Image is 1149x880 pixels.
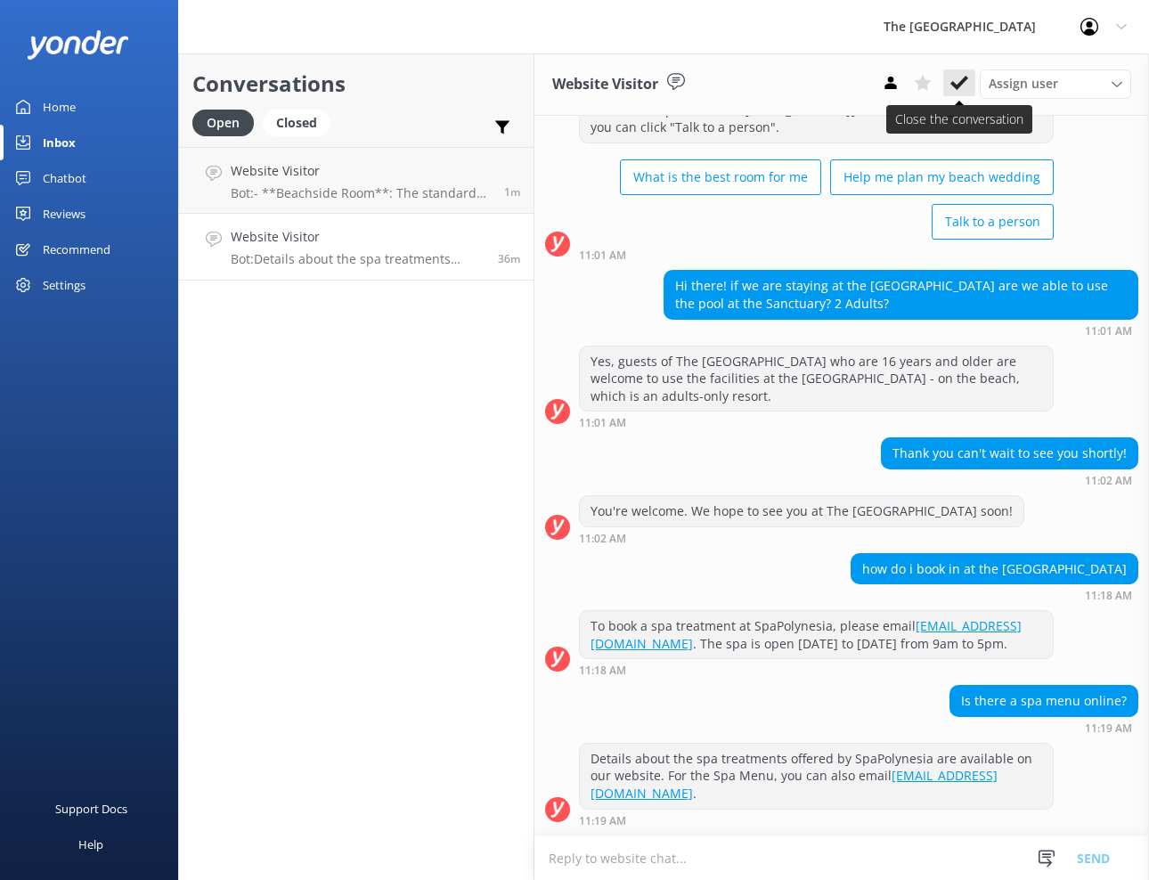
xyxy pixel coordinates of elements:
p: Bot: - **Beachside Room**: The standard configuration is 1 King Bed, but alternative configuratio... [231,185,491,201]
div: Reviews [43,196,86,232]
button: What is the best room for me [620,159,821,195]
span: Sep 11 2025 01:54pm (UTC -10:00) Pacific/Honolulu [504,184,520,200]
div: Thank you can't wait to see you shortly! [882,438,1137,469]
div: Inbox [43,125,76,160]
div: Sep 11 2025 01:01pm (UTC -10:00) Pacific/Honolulu [664,324,1138,337]
div: Sep 11 2025 01:18pm (UTC -10:00) Pacific/Honolulu [851,589,1138,601]
div: Is there a spa menu online? [950,686,1137,716]
a: Website VisitorBot:- **Beachside Room**: The standard configuration is 1 King Bed, but alternativ... [179,147,534,214]
div: Settings [43,267,86,303]
div: Sep 11 2025 01:02pm (UTC -10:00) Pacific/Honolulu [881,474,1138,486]
div: Sep 11 2025 01:02pm (UTC -10:00) Pacific/Honolulu [579,532,1024,544]
strong: 11:02 AM [579,534,626,544]
button: Help me plan my beach wedding [830,159,1054,195]
button: Talk to a person [932,204,1054,240]
strong: 11:19 AM [579,816,626,827]
div: Hi there! if we are staying at the [GEOGRAPHIC_DATA] are we able to use the pool at the Sanctuary... [664,271,1137,318]
div: Sep 11 2025 01:18pm (UTC -10:00) Pacific/Honolulu [579,664,1054,676]
a: [EMAIL_ADDRESS][DOMAIN_NAME] [591,617,1022,652]
span: Sep 11 2025 01:19pm (UTC -10:00) Pacific/Honolulu [498,251,520,266]
div: Open [192,110,254,136]
strong: 11:01 AM [579,250,626,261]
a: Open [192,112,263,132]
div: Chatbot [43,160,86,196]
h3: Website Visitor [552,73,658,96]
div: Closed [263,110,330,136]
div: Sep 11 2025 01:19pm (UTC -10:00) Pacific/Honolulu [949,721,1138,734]
strong: 11:18 AM [1085,591,1132,601]
div: how do i book in at the [GEOGRAPHIC_DATA] [852,554,1137,584]
h4: Website Visitor [231,227,485,247]
div: To book a spa treatment at SpaPolynesia, please email . The spa is open [DATE] to [DATE] from 9am... [580,611,1053,658]
strong: 11:19 AM [1085,723,1132,734]
div: Sep 11 2025 01:01pm (UTC -10:00) Pacific/Honolulu [579,416,1054,428]
div: Sep 11 2025 01:01pm (UTC -10:00) Pacific/Honolulu [579,249,1054,261]
a: Website VisitorBot:Details about the spa treatments offered by SpaPolynesia are available on our ... [179,214,534,281]
div: Details about the spa treatments offered by SpaPolynesia are available on our website. For the Sp... [580,744,1053,809]
div: Assign User [980,69,1131,98]
a: [EMAIL_ADDRESS][DOMAIN_NAME] [591,767,998,802]
strong: 11:01 AM [579,418,626,428]
p: Bot: Details about the spa treatments offered by SpaPolynesia are available on our website. For t... [231,251,485,267]
div: Home [43,89,76,125]
a: Closed [263,112,339,132]
div: Sep 11 2025 01:19pm (UTC -10:00) Pacific/Honolulu [579,814,1054,827]
div: Recommend [43,232,110,267]
div: Yes, guests of The [GEOGRAPHIC_DATA] who are 16 years and older are welcome to use the facilities... [580,346,1053,411]
strong: 11:01 AM [1085,326,1132,337]
strong: 11:18 AM [579,665,626,676]
span: Assign user [989,74,1058,94]
h4: Website Visitor [231,161,491,181]
img: yonder-white-logo.png [27,30,129,60]
div: You're welcome. We hope to see you at The [GEOGRAPHIC_DATA] soon! [580,496,1023,526]
div: Help [78,827,103,862]
h2: Conversations [192,67,520,101]
strong: 11:02 AM [1085,476,1132,486]
div: Support Docs [55,791,127,827]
